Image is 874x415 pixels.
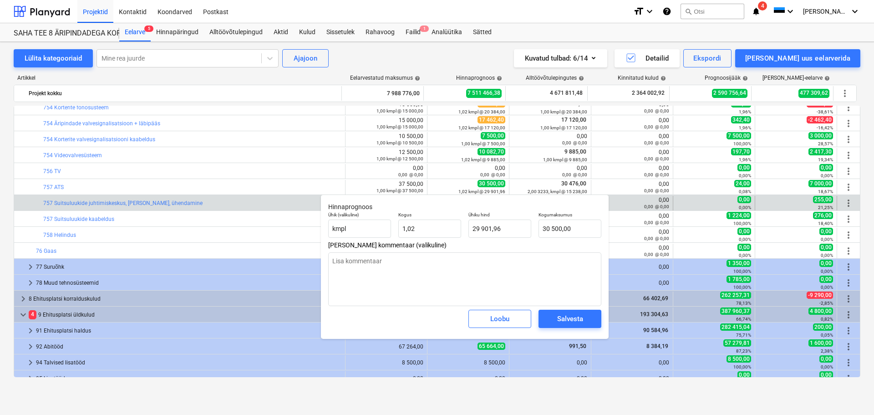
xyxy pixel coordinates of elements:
div: Projekt kokku [29,86,338,101]
small: 0,00% [739,253,751,258]
span: 262 257,31 [720,292,751,299]
div: 15 000,00 [349,101,423,114]
a: 757 Suitsuluukide juhtimiskeskus, [PERSON_NAME], ühendamine [43,200,203,206]
a: Kulud [294,23,321,41]
span: 10 082,70 [478,148,505,155]
span: keyboard_arrow_down [18,309,29,320]
a: 754 Äripindade valvesignalisatsioon + läbipääs [43,120,160,127]
small: 0,00% [821,285,833,290]
span: 0,00 [819,355,833,363]
small: 1,02 kmpl @ 29 901,96 [458,189,505,194]
small: 100,00% [733,364,751,369]
span: -2 462,40 [807,116,833,123]
span: 7 500,00 [481,132,505,139]
span: [PERSON_NAME] [803,8,849,15]
small: 0,00 @ 0,00 [644,204,669,209]
div: 0,00 [513,375,587,382]
span: search [685,8,692,15]
p: Ühik (valikuline) [328,212,391,220]
span: 0,00 [819,164,833,171]
div: 91 Ehitusplatsi haldus [36,323,341,338]
button: [PERSON_NAME] uus eelarverida [735,49,860,67]
small: 0,00% [739,237,751,242]
div: 10 500,00 [349,133,423,146]
span: keyboard_arrow_right [25,357,36,368]
small: 1,00 kmpl @ 15 000,00 [376,124,423,129]
button: Otsi [681,4,744,19]
small: 0,00 @ 0,00 [480,172,505,177]
span: 193 304,63 [639,311,669,318]
button: Salvesta [539,310,601,328]
div: Artikkel [14,75,342,81]
span: 24,00 [734,180,751,187]
small: 1,00 kmpl @ 15 000,00 [376,108,423,113]
span: 7 000,00 [808,180,833,187]
div: 15 000,00 [349,117,423,130]
div: 0,00 [431,375,505,382]
span: help [659,76,666,81]
div: 9 Ehitusplatsi üldkulud [29,307,341,322]
span: 0,00 [819,228,833,235]
small: 0,00% [821,173,833,178]
span: Rohkem tegevusi [843,261,854,272]
span: 342,40 [731,116,751,123]
span: Rohkem tegevusi [843,230,854,241]
span: 282 415,04 [720,323,751,331]
div: 8 500,00 [349,359,423,366]
small: 0,00% [821,237,833,242]
div: 77 Suruõhk [36,260,341,274]
iframe: Chat Widget [828,371,874,415]
small: 0,05% [821,333,833,338]
small: 21,25% [818,205,833,210]
small: 100,00% [733,285,751,290]
span: 8 500,00 [727,355,751,363]
span: 4 [29,310,36,319]
div: 0,00 [595,149,669,162]
div: 0,00 [513,133,587,146]
small: 0,00 @ 0,00 [644,140,669,145]
small: 0,00% [821,269,833,274]
small: -16,42% [817,125,833,130]
span: Rohkem tegevusi [843,134,854,145]
a: 754 Korterite valvesignalisatsiooni kaabeldus [43,136,155,143]
span: 7 500,00 [727,132,751,139]
span: 0,00 [819,371,833,379]
a: Sissetulek [321,23,360,41]
a: Hinnapäringud [151,23,204,41]
div: 0,00 [595,181,669,194]
p: Kogumaksumus [539,212,601,220]
div: 8 Ehitusplatsi korralduskulud [29,292,341,306]
small: 1,00 kmpl @ 12 500,00 [376,156,423,161]
small: 1,96% [739,125,751,130]
small: -2,85% [819,301,833,306]
span: 5 [144,26,153,32]
small: 0,00 @ 0,00 [644,188,669,193]
span: Rohkem tegevusi [843,309,854,320]
span: 1 600,00 [808,339,833,347]
div: 0,00 [595,245,669,257]
span: Rohkem tegevusi [843,293,854,304]
div: 0,00 [595,213,669,225]
small: 1,02 kmpl @ 9 885,00 [461,157,505,162]
div: Analüütika [426,23,467,41]
span: 9 885,00 [564,149,587,155]
span: help [413,76,420,81]
small: 19,34% [818,157,833,162]
span: 17 462,40 [478,116,505,123]
a: 754 Videovalvesüsteem [43,152,102,159]
span: help [495,76,502,81]
span: 477 309,62 [798,89,829,97]
span: keyboard_arrow_right [25,341,36,352]
span: keyboard_arrow_right [25,373,36,384]
small: 28,57% [818,141,833,146]
div: 8 500,00 [431,359,505,366]
button: Ekspordi [683,49,731,67]
a: Aktid [268,23,294,41]
span: 2 417,30 [808,148,833,155]
small: 0,00 @ 0,00 [562,140,587,145]
small: 0,00% [739,173,751,178]
span: 0,00 [819,244,833,251]
small: 0,00 @ 0,00 [644,108,669,113]
div: 0,00 [595,264,669,270]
